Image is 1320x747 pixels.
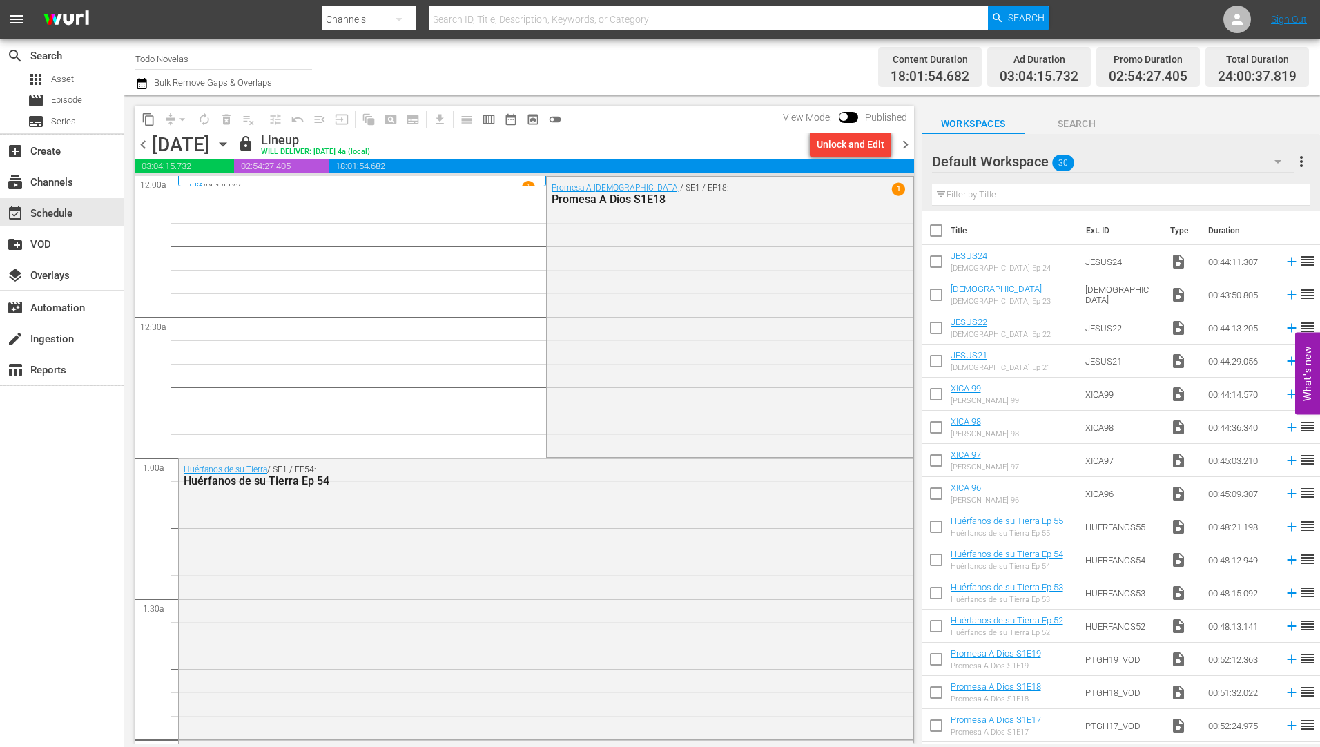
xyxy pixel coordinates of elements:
[1170,585,1187,601] span: Video
[331,108,353,130] span: Update Metadata from Key Asset
[189,182,202,193] a: Elif
[152,133,210,156] div: [DATE]
[478,108,500,130] span: Week Calendar View
[184,474,833,487] div: Huérfanos de su Tierra Ep 54
[1299,418,1316,435] span: reorder
[1203,543,1279,576] td: 00:48:12.949
[951,330,1051,339] div: [DEMOGRAPHIC_DATA] Ep 22
[951,728,1041,737] div: Promesa A Dios S1E17
[28,113,44,130] span: Series
[951,429,1019,438] div: [PERSON_NAME] 98
[1025,115,1129,133] span: Search
[1170,552,1187,568] span: Video
[891,50,969,69] div: Content Duration
[1080,610,1165,643] td: HUERFANOS52
[1170,253,1187,270] span: Video
[206,182,224,192] p: SE1 /
[951,251,987,261] a: JESUS24
[1080,278,1165,311] td: [DEMOGRAPHIC_DATA]
[7,174,23,191] span: Channels
[776,112,839,123] span: View Mode:
[1203,278,1279,311] td: 00:43:50.805
[1080,411,1165,444] td: XICA98
[1284,519,1299,534] svg: Add to Schedule
[1000,69,1078,85] span: 03:04:15.732
[1299,617,1316,634] span: reorder
[482,113,496,126] span: calendar_view_week_outlined
[1284,585,1299,601] svg: Add to Schedule
[951,264,1051,273] div: [DEMOGRAPHIC_DATA] Ep 24
[951,681,1041,692] a: Promesa A Dios S1E18
[1170,287,1187,303] span: Video
[1284,552,1299,567] svg: Add to Schedule
[951,661,1041,670] div: Promesa A Dios S1E19
[1078,211,1161,250] th: Ext. ID
[891,182,904,195] span: 1
[1203,311,1279,345] td: 00:44:13.205
[951,284,1042,294] a: [DEMOGRAPHIC_DATA]
[552,183,839,206] div: / SE1 / EP18:
[1284,254,1299,269] svg: Add to Schedule
[1080,245,1165,278] td: JESUS24
[504,113,518,126] span: date_range_outlined
[1203,245,1279,278] td: 00:44:11.307
[1284,387,1299,402] svg: Add to Schedule
[1170,684,1187,701] span: Video
[1299,650,1316,667] span: reorder
[951,529,1063,538] div: Huérfanos de su Tierra Ep 55
[1295,333,1320,415] button: Open Feedback Widget
[1203,477,1279,510] td: 00:45:09.307
[839,112,848,122] span: Toggle to switch from Published to Draft view.
[951,363,1051,372] div: [DEMOGRAPHIC_DATA] Ep 21
[1080,345,1165,378] td: JESUS21
[202,182,206,192] p: /
[1299,717,1316,733] span: reorder
[1203,576,1279,610] td: 00:48:15.092
[1080,576,1165,610] td: HUERFANOS53
[1162,211,1200,250] th: Type
[951,615,1063,625] a: Huérfanos de su Tierra Ep 52
[1170,386,1187,402] span: Video
[184,465,267,474] a: Huérfanos de su Tierra
[1218,69,1297,85] span: 24:00:37.819
[234,159,329,173] span: 02:54:27.405
[1008,6,1045,30] span: Search
[451,106,478,133] span: Day Calendar View
[1170,651,1187,668] span: Video
[932,142,1294,181] div: Default Workspace
[951,516,1063,526] a: Huérfanos de su Tierra Ep 55
[1170,618,1187,634] span: Video
[1170,353,1187,369] span: Video
[951,549,1063,559] a: Huérfanos de su Tierra Ep 54
[1203,610,1279,643] td: 00:48:13.141
[1293,145,1310,178] button: more_vert
[1052,148,1074,177] span: 30
[1203,643,1279,676] td: 00:52:12.363
[1284,619,1299,634] svg: Add to Schedule
[33,3,99,36] img: ans4CAIJ8jUAAAAAAAAAAAAAAAAAAAAAAAAgQb4GAAAAAAAAAAAAAAAAAAAAAAAAJMjXAAAAAAAAAAAAAAAAAAAAAAAAgAT5G...
[1299,551,1316,567] span: reorder
[951,416,981,427] a: XICA 98
[1109,50,1187,69] div: Promo Duration
[1170,320,1187,336] span: Video
[951,463,1019,472] div: [PERSON_NAME] 97
[237,108,260,130] span: Clear Lineup
[1299,584,1316,601] span: reorder
[1299,253,1316,269] span: reorder
[1080,444,1165,477] td: XICA97
[951,396,1019,405] div: [PERSON_NAME] 99
[1080,477,1165,510] td: XICA96
[1080,311,1165,345] td: JESUS22
[1299,485,1316,501] span: reorder
[287,108,309,130] span: Revert to Primary Episode
[544,108,566,130] span: 24 hours Lineup View is OFF
[988,6,1049,30] button: Search
[7,236,23,253] span: VOD
[548,113,562,126] span: toggle_off
[1080,378,1165,411] td: XICA99
[522,108,544,130] span: View Backup
[1284,287,1299,302] svg: Add to Schedule
[1170,485,1187,502] span: Video
[1203,510,1279,543] td: 00:48:21.198
[922,115,1025,133] span: Workspaces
